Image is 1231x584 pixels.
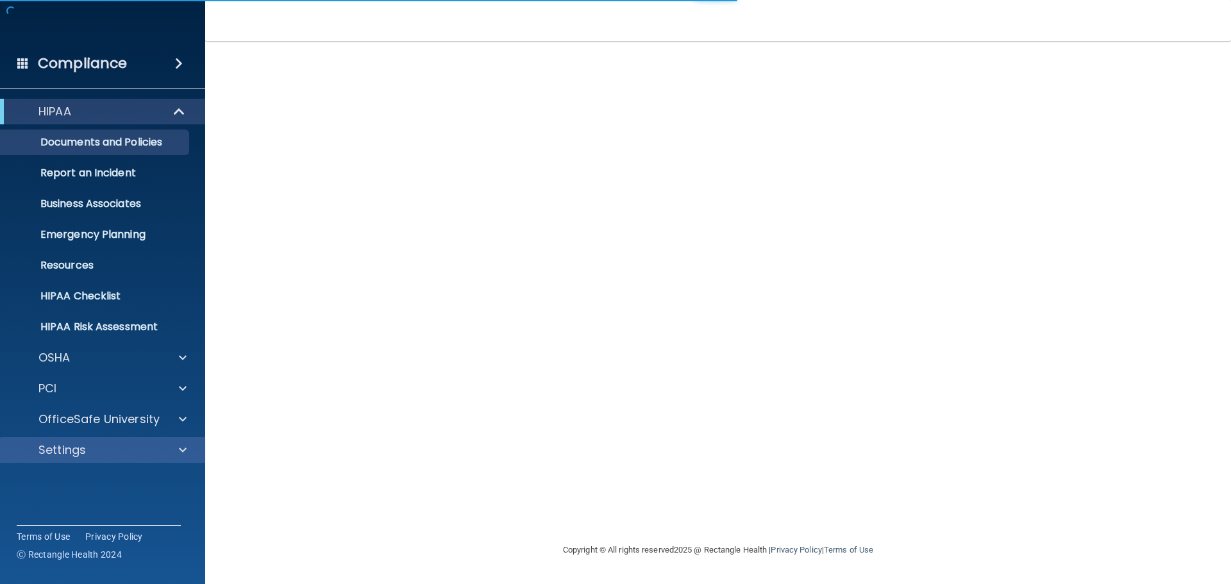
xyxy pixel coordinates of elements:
[1009,493,1216,544] iframe: Drift Widget Chat Controller
[85,530,143,543] a: Privacy Policy
[15,381,187,396] a: PCI
[15,104,186,119] a: HIPAA
[8,167,183,179] p: Report an Incident
[824,545,873,555] a: Terms of Use
[38,381,56,396] p: PCI
[17,530,70,543] a: Terms of Use
[8,321,183,333] p: HIPAA Risk Assessment
[15,412,187,427] a: OfficeSafe University
[771,545,821,555] a: Privacy Policy
[8,290,183,303] p: HIPAA Checklist
[484,530,952,571] div: Copyright © All rights reserved 2025 @ Rectangle Health | |
[8,197,183,210] p: Business Associates
[15,442,187,458] a: Settings
[8,136,183,149] p: Documents and Policies
[8,259,183,272] p: Resources
[38,104,71,119] p: HIPAA
[38,54,127,72] h4: Compliance
[8,228,183,241] p: Emergency Planning
[38,412,160,427] p: OfficeSafe University
[38,350,71,365] p: OSHA
[15,13,190,39] img: PMB logo
[15,350,187,365] a: OSHA
[38,442,86,458] p: Settings
[17,548,122,561] span: Ⓒ Rectangle Health 2024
